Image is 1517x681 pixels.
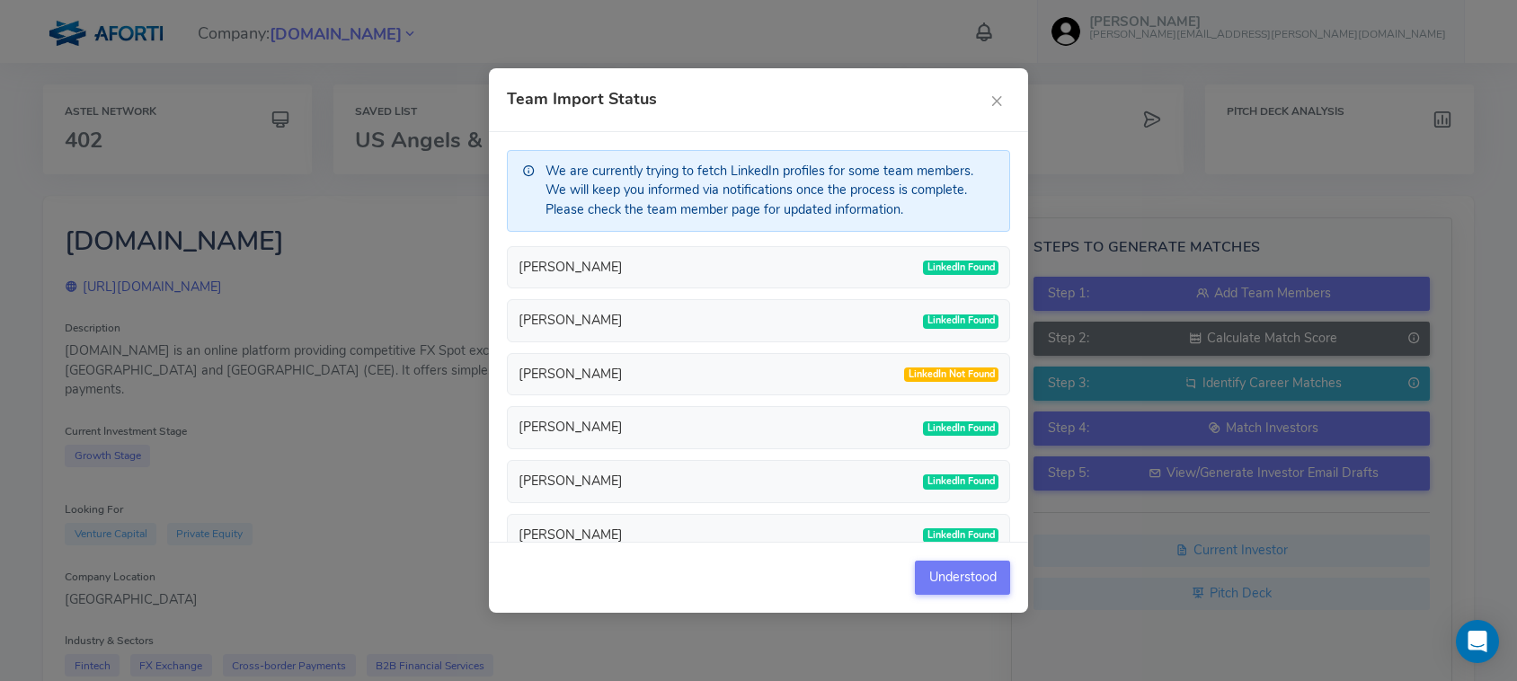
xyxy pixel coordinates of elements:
div: [PERSON_NAME] [519,418,623,438]
div: Open Intercom Messenger [1456,620,1499,663]
span: LinkedIn Found [923,528,998,543]
button: × [983,86,1010,113]
div: [PERSON_NAME] [519,311,623,331]
div: [PERSON_NAME] [519,365,623,385]
div: We are currently trying to fetch LinkedIn profiles for some team members. We will keep you inform... [507,150,1010,232]
span: LinkedIn Found [923,261,998,275]
div: [PERSON_NAME] [519,526,623,545]
span: LinkedIn Found [923,314,998,329]
span: LinkedIn Not Found [904,367,998,382]
button: Understood [915,561,1010,595]
h4: Team Import Status [507,91,657,109]
span: LinkedIn Found [923,474,998,489]
div: [PERSON_NAME] [519,258,623,278]
span: LinkedIn Found [923,421,998,436]
div: [PERSON_NAME] [519,472,623,491]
